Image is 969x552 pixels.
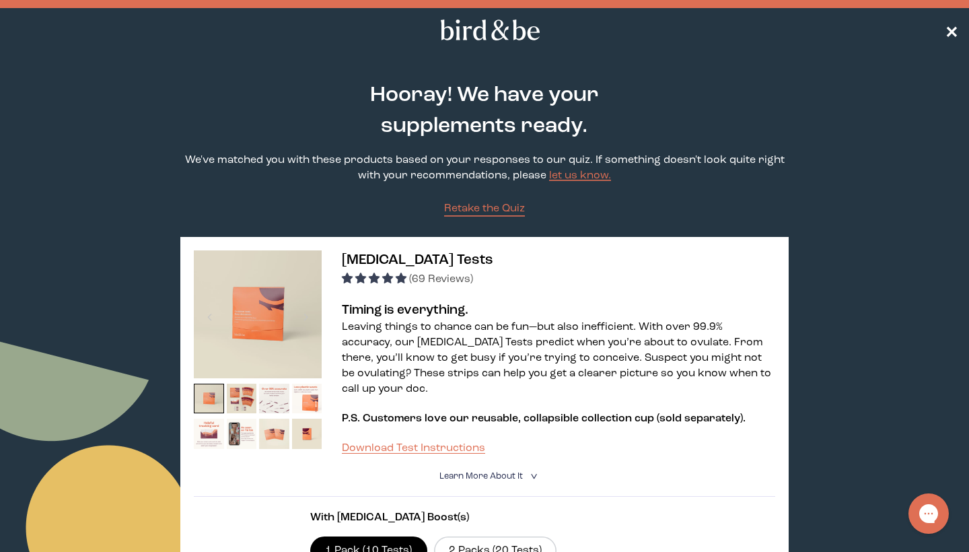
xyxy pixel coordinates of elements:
strong: Timing is everything. [342,304,468,317]
span: 4.96 stars [342,274,409,285]
summary: Learn More About it < [439,470,530,483]
img: thumbnail image [292,384,322,414]
p: With [MEDICAL_DATA] Boost(s) [310,510,659,526]
img: thumbnail image [259,419,289,449]
span: [MEDICAL_DATA] Tests [342,253,493,267]
img: thumbnail image [227,419,257,449]
img: thumbnail image [292,419,322,449]
a: Download Test Instructions [342,443,485,454]
p: Leaving things to chance can be fun—but also inefficient. With over 99.9% accuracy, our [MEDICAL_... [342,320,775,397]
img: thumbnail image [194,250,322,378]
h2: Hooray! We have your supplements ready. [302,80,667,142]
iframe: Gorgias live chat messenger [902,489,956,539]
span: Retake the Quiz [444,203,525,214]
p: We've matched you with these products based on your responses to our quiz. If something doesn't l... [180,153,789,184]
img: thumbnail image [194,384,224,414]
span: P.S. Customers love our reusable, collapsible collection cup (sold separately) [342,413,743,424]
span: . [743,413,746,424]
img: thumbnail image [227,384,257,414]
i: < [526,473,539,480]
a: Retake the Quiz [444,201,525,217]
a: let us know. [549,170,611,181]
img: thumbnail image [259,384,289,414]
span: Learn More About it [439,472,523,481]
img: thumbnail image [194,419,224,449]
span: ✕ [945,22,958,38]
a: ✕ [945,18,958,42]
span: (69 Reviews) [409,274,473,285]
